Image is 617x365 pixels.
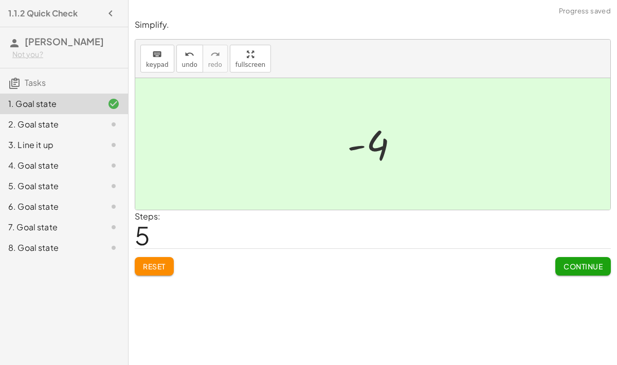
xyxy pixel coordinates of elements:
[210,48,220,61] i: redo
[208,61,222,68] span: redo
[25,35,104,47] span: [PERSON_NAME]
[182,61,197,68] span: undo
[8,139,91,151] div: 3. Line it up
[135,19,611,31] p: Simplify.
[8,118,91,131] div: 2. Goal state
[8,159,91,172] div: 4. Goal state
[107,159,120,172] i: Task not started.
[230,45,271,72] button: fullscreen
[107,242,120,254] i: Task not started.
[8,98,91,110] div: 1. Goal state
[107,139,120,151] i: Task not started.
[185,48,194,61] i: undo
[8,200,91,213] div: 6. Goal state
[559,6,611,16] span: Progress saved
[25,77,46,88] span: Tasks
[107,200,120,213] i: Task not started.
[107,118,120,131] i: Task not started.
[143,262,166,271] span: Reset
[8,7,78,20] h4: 1.1.2 Quick Check
[12,49,120,60] div: Not you?
[564,262,603,271] span: Continue
[8,221,91,233] div: 7. Goal state
[135,220,150,251] span: 5
[8,180,91,192] div: 5. Goal state
[107,221,120,233] i: Task not started.
[152,48,162,61] i: keyboard
[107,180,120,192] i: Task not started.
[135,257,174,276] button: Reset
[107,98,120,110] i: Task finished and correct.
[135,211,160,222] label: Steps:
[235,61,265,68] span: fullscreen
[140,45,174,72] button: keyboardkeypad
[8,242,91,254] div: 8. Goal state
[146,61,169,68] span: keypad
[203,45,228,72] button: redoredo
[176,45,203,72] button: undoundo
[555,257,611,276] button: Continue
